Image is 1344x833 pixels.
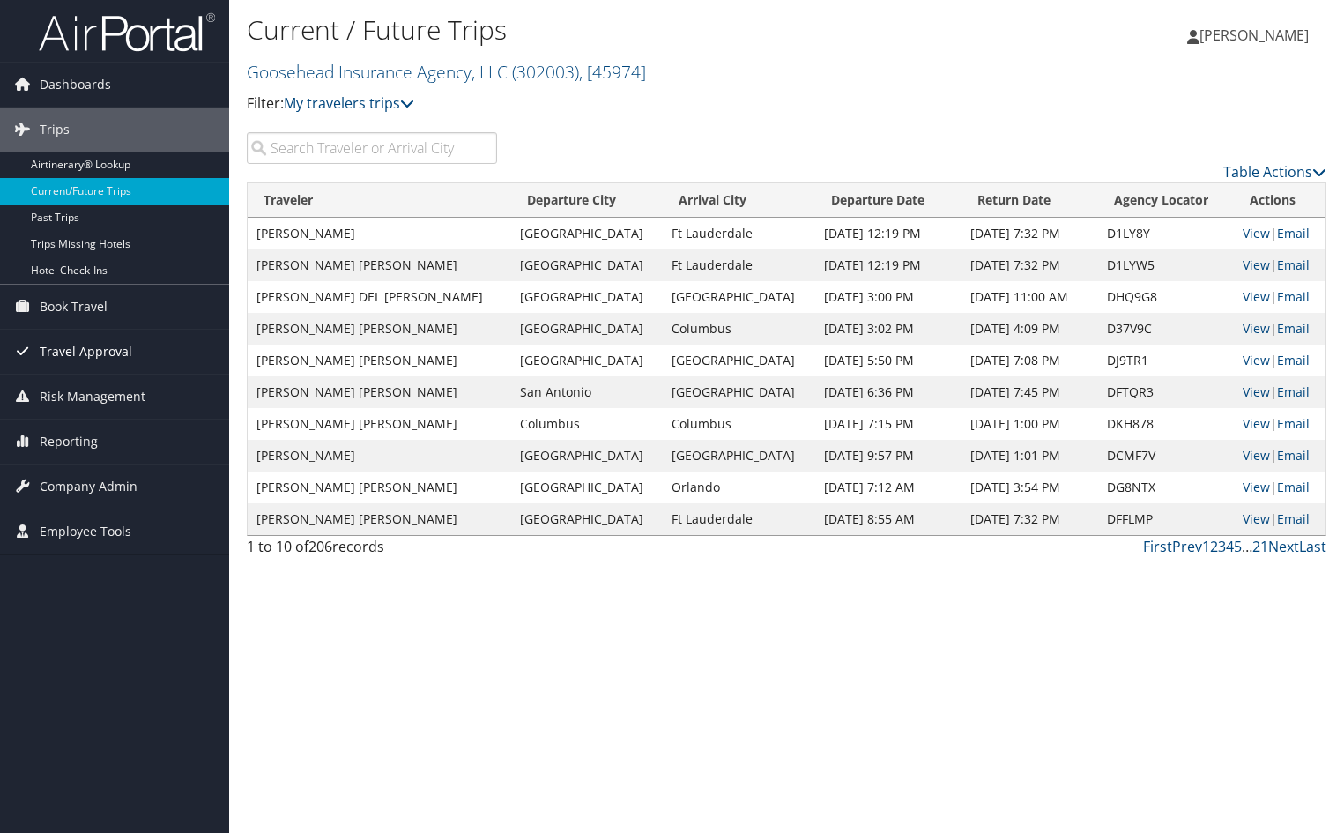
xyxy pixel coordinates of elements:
th: Arrival City: activate to sort column ascending [663,183,815,218]
td: D1LY8Y [1098,218,1234,249]
td: DG8NTX [1098,472,1234,503]
td: [DATE] 3:00 PM [815,281,962,313]
td: DHQ9G8 [1098,281,1234,313]
span: [PERSON_NAME] [1199,26,1309,45]
td: | [1234,408,1325,440]
td: DKH878 [1098,408,1234,440]
a: View [1243,352,1270,368]
td: [GEOGRAPHIC_DATA] [663,345,815,376]
a: My travelers trips [284,93,414,113]
td: [DATE] 8:55 AM [815,503,962,535]
td: [GEOGRAPHIC_DATA] [511,249,664,281]
td: D1LYW5 [1098,249,1234,281]
td: DFFLMP [1098,503,1234,535]
th: Traveler: activate to sort column ascending [248,183,511,218]
td: [PERSON_NAME] [248,218,511,249]
th: Departure Date: activate to sort column descending [815,183,962,218]
input: Search Traveler or Arrival City [247,132,497,164]
span: Travel Approval [40,330,132,374]
td: [PERSON_NAME] DEL [PERSON_NAME] [248,281,511,313]
td: [PERSON_NAME] [PERSON_NAME] [248,345,511,376]
td: [DATE] 4:09 PM [962,313,1098,345]
a: Email [1277,352,1310,368]
a: Email [1277,447,1310,464]
td: Columbus [663,408,815,440]
td: | [1234,345,1325,376]
td: [DATE] 7:15 PM [815,408,962,440]
a: View [1243,225,1270,242]
div: 1 to 10 of records [247,536,497,566]
a: Email [1277,320,1310,337]
td: [PERSON_NAME] [PERSON_NAME] [248,313,511,345]
td: [PERSON_NAME] [PERSON_NAME] [248,376,511,408]
a: View [1243,415,1270,432]
p: Filter: [247,93,967,115]
span: … [1242,537,1252,556]
td: [DATE] 1:00 PM [962,408,1098,440]
span: Employee Tools [40,509,131,554]
a: 2 [1210,537,1218,556]
a: First [1143,537,1172,556]
td: [GEOGRAPHIC_DATA] [511,345,664,376]
td: [GEOGRAPHIC_DATA] [663,281,815,313]
td: [DATE] 9:57 PM [815,440,962,472]
span: Dashboards [40,63,111,107]
a: 21 [1252,537,1268,556]
td: [GEOGRAPHIC_DATA] [511,503,664,535]
a: View [1243,288,1270,305]
a: Prev [1172,537,1202,556]
td: | [1234,281,1325,313]
td: [PERSON_NAME] [PERSON_NAME] [248,249,511,281]
a: View [1243,320,1270,337]
td: DFTQR3 [1098,376,1234,408]
td: | [1234,440,1325,472]
td: [DATE] 1:01 PM [962,440,1098,472]
td: [PERSON_NAME] [PERSON_NAME] [248,408,511,440]
a: [PERSON_NAME] [1187,9,1326,62]
td: D37V9C [1098,313,1234,345]
a: 4 [1226,537,1234,556]
td: [DATE] 7:08 PM [962,345,1098,376]
a: View [1243,447,1270,464]
span: Book Travel [40,285,108,329]
td: [DATE] 5:50 PM [815,345,962,376]
th: Agency Locator: activate to sort column ascending [1098,183,1234,218]
td: | [1234,218,1325,249]
span: , [ 45974 ] [579,60,646,84]
td: [DATE] 12:19 PM [815,249,962,281]
span: Trips [40,108,70,152]
a: View [1243,510,1270,527]
span: ( 302003 ) [512,60,579,84]
a: View [1243,383,1270,400]
span: Company Admin [40,465,137,509]
th: Actions [1234,183,1325,218]
td: | [1234,472,1325,503]
th: Departure City: activate to sort column ascending [511,183,664,218]
td: Ft Lauderdale [663,503,815,535]
a: Email [1277,479,1310,495]
td: | [1234,313,1325,345]
td: [GEOGRAPHIC_DATA] [511,313,664,345]
td: DCMF7V [1098,440,1234,472]
td: Columbus [511,408,664,440]
td: [DATE] 7:32 PM [962,249,1098,281]
td: [PERSON_NAME] [248,440,511,472]
a: Email [1277,510,1310,527]
a: Table Actions [1223,162,1326,182]
a: Email [1277,225,1310,242]
td: | [1234,249,1325,281]
td: [GEOGRAPHIC_DATA] [511,281,664,313]
a: Email [1277,288,1310,305]
td: [DATE] 12:19 PM [815,218,962,249]
h1: Current / Future Trips [247,11,967,48]
td: [DATE] 7:45 PM [962,376,1098,408]
span: Reporting [40,420,98,464]
td: [GEOGRAPHIC_DATA] [511,472,664,503]
td: Columbus [663,313,815,345]
td: [GEOGRAPHIC_DATA] [511,218,664,249]
a: Email [1277,257,1310,273]
a: 5 [1234,537,1242,556]
td: DJ9TR1 [1098,345,1234,376]
a: 1 [1202,537,1210,556]
td: [PERSON_NAME] [PERSON_NAME] [248,503,511,535]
